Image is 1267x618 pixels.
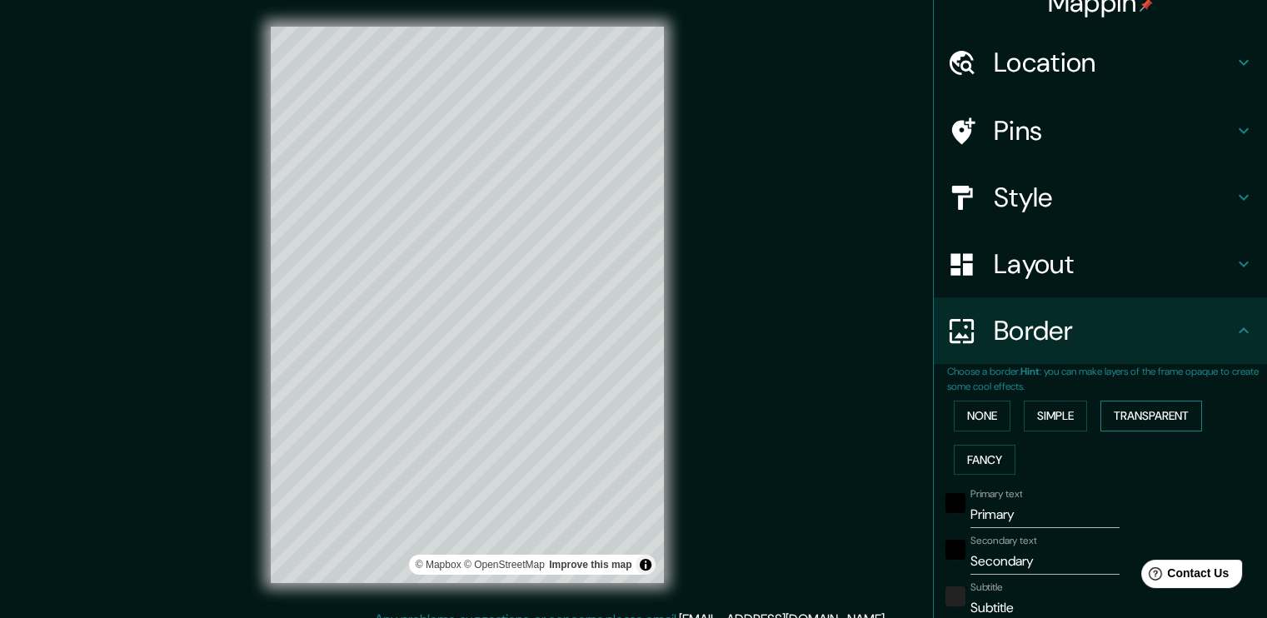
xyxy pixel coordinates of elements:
[1100,401,1202,431] button: Transparent
[1024,401,1087,431] button: Simple
[934,29,1267,96] div: Location
[636,555,656,575] button: Toggle attribution
[945,540,965,560] button: black
[954,445,1015,476] button: Fancy
[954,401,1010,431] button: None
[934,164,1267,231] div: Style
[464,559,545,571] a: OpenStreetMap
[934,297,1267,364] div: Border
[416,559,461,571] a: Mapbox
[947,364,1267,394] p: Choose a border. : you can make layers of the frame opaque to create some cool effects.
[994,46,1234,79] h4: Location
[994,181,1234,214] h4: Style
[970,534,1037,548] label: Secondary text
[994,114,1234,147] h4: Pins
[549,559,631,571] a: Map feedback
[1119,553,1249,600] iframe: Help widget launcher
[970,487,1022,501] label: Primary text
[994,247,1234,281] h4: Layout
[945,493,965,513] button: black
[994,314,1234,347] h4: Border
[945,586,965,606] button: color-222222
[934,231,1267,297] div: Layout
[1020,365,1040,378] b: Hint
[970,581,1003,595] label: Subtitle
[934,97,1267,164] div: Pins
